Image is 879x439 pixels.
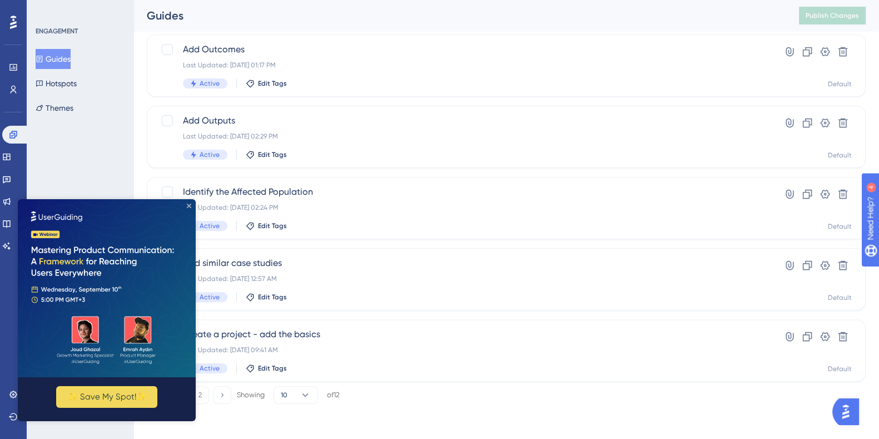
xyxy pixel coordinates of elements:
div: of 12 [327,390,340,400]
span: Edit Tags [258,364,287,373]
button: Edit Tags [246,364,287,373]
div: Last Updated: [DATE] 09:41 AM [183,346,741,354]
button: ✨ Save My Spot!✨ [38,187,140,209]
div: Default [828,222,852,231]
button: Edit Tags [246,150,287,159]
div: Default [828,293,852,302]
span: Edit Tags [258,221,287,230]
div: Showing [237,390,265,400]
span: Find similar case studies [183,257,741,270]
span: Need Help? [26,3,69,16]
span: Active [200,79,220,88]
span: Edit Tags [258,293,287,302]
div: Default [828,364,852,373]
button: Edit Tags [246,293,287,302]
span: Identify the Affected Population [183,185,741,199]
iframe: UserGuiding AI Assistant Launcher [832,395,866,428]
div: ENGAGEMENT [36,27,78,36]
button: Hotspots [36,73,77,93]
div: Last Updated: [DATE] 01:17 PM [183,61,741,70]
div: 4 [77,6,81,14]
span: Active [200,364,220,373]
button: Publish Changes [799,7,866,24]
span: Edit Tags [258,150,287,159]
span: 10 [281,391,287,399]
span: Active [200,293,220,302]
div: Guides [147,8,771,23]
span: Add Outputs [183,114,741,127]
div: Last Updated: [DATE] 12:57 AM [183,274,741,283]
span: Create a project - add the basics [183,328,741,341]
button: Themes [36,98,73,118]
div: Last Updated: [DATE] 02:29 PM [183,132,741,141]
span: Add Outcomes [183,43,741,56]
button: 10 [274,386,318,404]
span: Publish Changes [806,11,859,20]
button: Guides [36,49,71,69]
button: Edit Tags [246,79,287,88]
span: Active [200,221,220,230]
div: Default [828,80,852,88]
div: Default [828,151,852,160]
button: Edit Tags [246,221,287,230]
button: 2 [191,386,209,404]
div: Last Updated: [DATE] 02:24 PM [183,203,741,212]
span: Active [200,150,220,159]
div: Close Preview [169,4,173,9]
span: Edit Tags [258,79,287,88]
